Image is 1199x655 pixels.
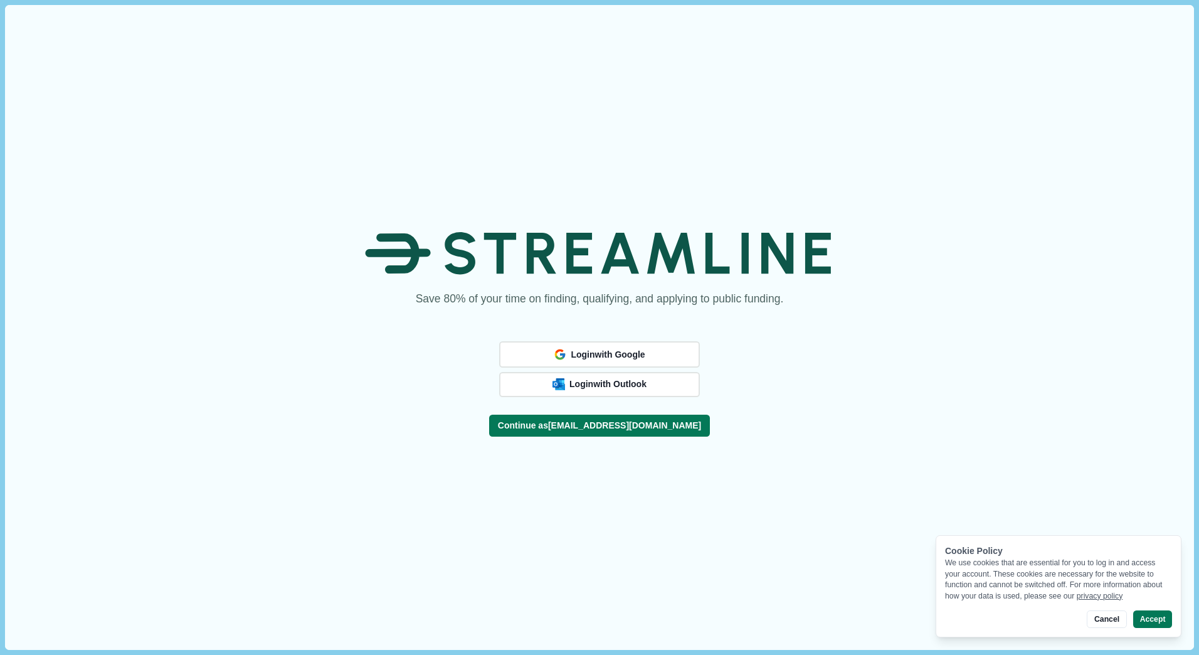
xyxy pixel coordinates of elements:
[571,349,645,360] span: Login with Google
[945,558,1172,602] div: We use cookies that are essential for you to log in and access your account. These cookies are ne...
[945,546,1003,556] span: Cookie Policy
[1133,610,1172,628] button: Accept
[416,291,784,307] h1: Save 80% of your time on finding, qualifying, and applying to public funding.
[569,379,647,390] span: Login with Outlook
[1087,610,1126,628] button: Cancel
[552,378,565,390] img: Outlook Logo
[489,415,710,437] button: Continue as[EMAIL_ADDRESS][DOMAIN_NAME]
[499,341,700,368] button: Loginwith Google
[1077,592,1123,600] a: privacy policy
[365,218,833,289] img: Streamline Climate Logo
[499,372,700,397] button: Outlook LogoLoginwith Outlook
